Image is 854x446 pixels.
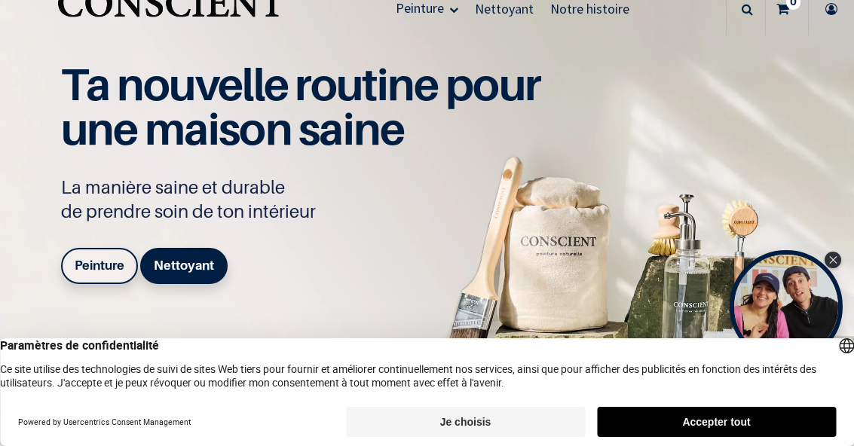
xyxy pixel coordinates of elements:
[825,252,841,268] div: Close Tolstoy widget
[154,258,214,273] b: Nettoyant
[730,250,843,363] div: Tolstoy bubble widget
[13,13,58,58] button: Open chat widget
[730,250,843,363] div: Open Tolstoy
[140,248,228,284] a: Nettoyant
[61,57,540,155] span: Ta nouvelle routine pour une maison saine
[61,176,551,224] p: La manière saine et durable de prendre soin de ton intérieur
[730,250,843,363] div: Open Tolstoy widget
[61,248,138,284] a: Peinture
[75,258,124,273] b: Peinture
